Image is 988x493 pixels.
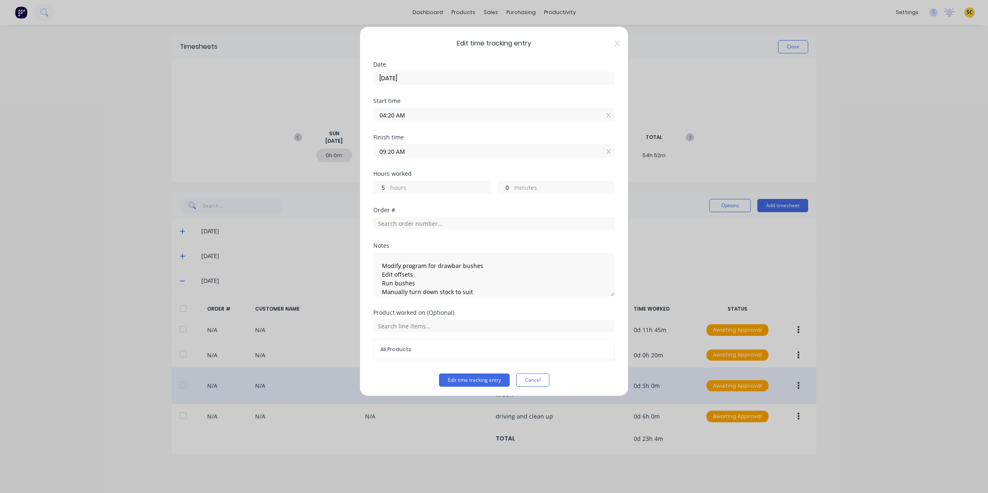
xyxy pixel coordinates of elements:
input: Search order number... [373,217,615,230]
div: Hours worked [373,171,615,177]
label: hours [390,183,490,194]
input: 0 [498,181,512,194]
div: Product worked on (Optional) [373,310,615,316]
div: Start time [373,98,615,104]
button: Cancel [516,373,549,387]
div: Date [373,62,615,67]
span: Edit time tracking entry [373,38,615,48]
input: Search line items... [373,320,615,332]
div: Finish time [373,134,615,140]
span: All Products [380,346,608,353]
label: minutes [514,183,614,194]
button: Edit time tracking entry [439,373,510,387]
div: Order # [373,207,615,213]
input: 0 [374,181,388,194]
div: Notes [373,243,615,249]
textarea: Modify program for drawbar bushes Edit offsets Run bushes Manually turn down stock to suit [373,253,615,297]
